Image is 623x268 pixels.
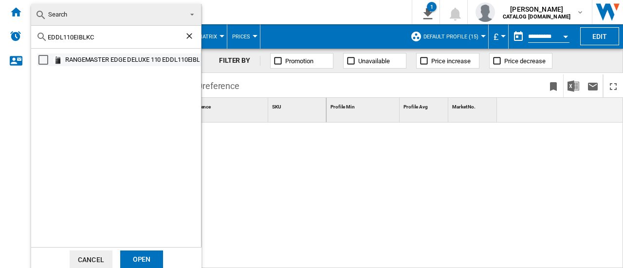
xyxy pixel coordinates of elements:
ng-md-icon: Clear search [184,31,196,43]
span: Search [48,11,67,18]
img: Edge_110_OC_EI_M.jpg [53,55,63,65]
div: RANGEMASTER EDGE DELUXE 110 EDDL110EIBLKC BLACK GLASS [65,55,200,65]
md-checkbox: Select [38,55,53,65]
input: Search Reference [48,34,184,41]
